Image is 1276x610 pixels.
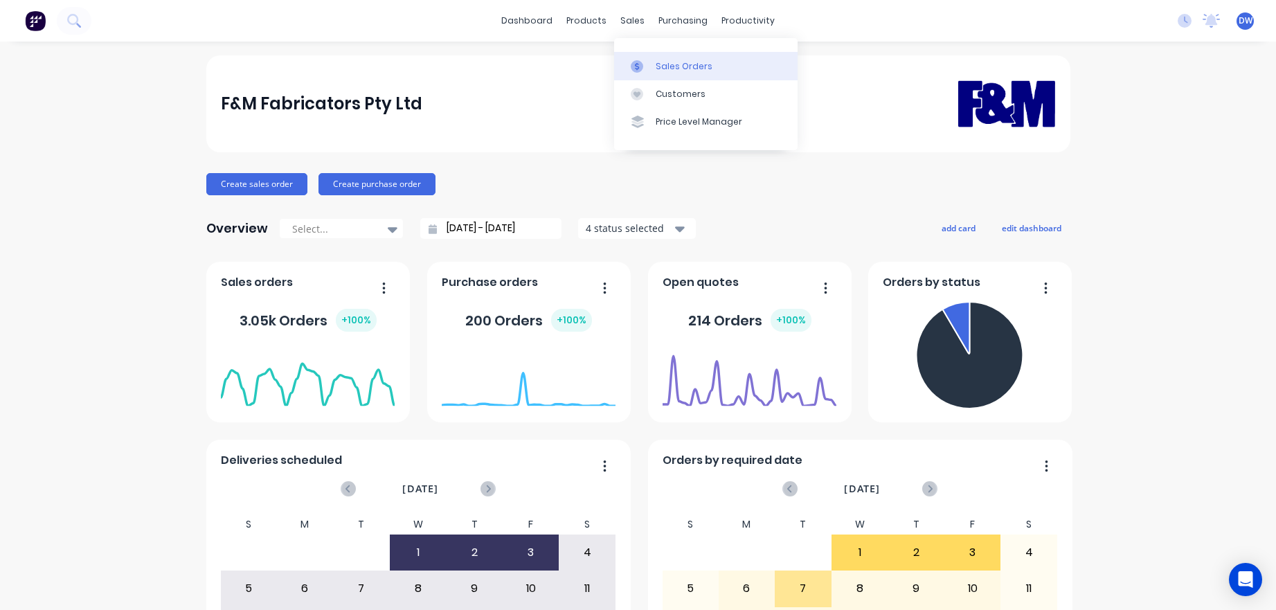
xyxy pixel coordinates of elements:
div: T [775,514,832,535]
div: 1 [832,535,888,570]
div: M [277,514,334,535]
div: Open Intercom Messenger [1229,563,1262,596]
div: T [333,514,390,535]
a: Sales Orders [614,52,798,80]
div: F [944,514,1001,535]
div: 1 [390,535,446,570]
button: edit dashboard [993,219,1070,237]
div: + 100 % [551,309,592,332]
div: S [220,514,277,535]
div: 7 [775,571,831,606]
div: 8 [390,571,446,606]
div: 4 status selected [586,221,673,235]
div: productivity [715,10,782,31]
div: purchasing [652,10,715,31]
button: add card [933,219,985,237]
a: dashboard [494,10,559,31]
a: Customers [614,80,798,108]
div: T [446,514,503,535]
div: F [503,514,559,535]
a: Price Level Manager [614,108,798,136]
div: 2 [888,535,944,570]
div: Price Level Manager [656,116,742,128]
div: 5 [221,571,276,606]
div: S [559,514,615,535]
div: 3 [945,535,1000,570]
div: 5 [663,571,718,606]
div: 11 [559,571,615,606]
span: DW [1239,15,1252,27]
span: Open quotes [663,274,739,291]
div: 4 [559,535,615,570]
div: 9 [447,571,502,606]
button: 4 status selected [578,218,696,239]
span: [DATE] [844,481,880,496]
div: 2 [447,535,502,570]
span: [DATE] [402,481,438,496]
div: 4 [1001,535,1057,570]
span: Sales orders [221,274,293,291]
div: 11 [1001,571,1057,606]
div: W [832,514,888,535]
img: F&M Fabricators Pty Ltd [958,60,1055,147]
div: S [662,514,719,535]
div: products [559,10,613,31]
span: Purchase orders [442,274,538,291]
div: Customers [656,88,706,100]
span: Orders by status [883,274,980,291]
div: 8 [832,571,888,606]
div: 9 [888,571,944,606]
div: 214 Orders [688,309,811,332]
button: Create purchase order [318,173,435,195]
button: Create sales order [206,173,307,195]
img: Factory [25,10,46,31]
div: 7 [334,571,389,606]
div: Sales Orders [656,60,712,73]
div: F&M Fabricators Pty Ltd [221,90,422,118]
div: M [719,514,775,535]
div: W [390,514,447,535]
div: Overview [206,215,268,242]
div: + 100 % [771,309,811,332]
div: 200 Orders [465,309,592,332]
div: + 100 % [336,309,377,332]
div: 10 [945,571,1000,606]
div: 6 [278,571,333,606]
div: 3.05k Orders [240,309,377,332]
div: 10 [503,571,559,606]
div: T [888,514,944,535]
div: S [1000,514,1057,535]
div: sales [613,10,652,31]
div: 3 [503,535,559,570]
div: 6 [719,571,775,606]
